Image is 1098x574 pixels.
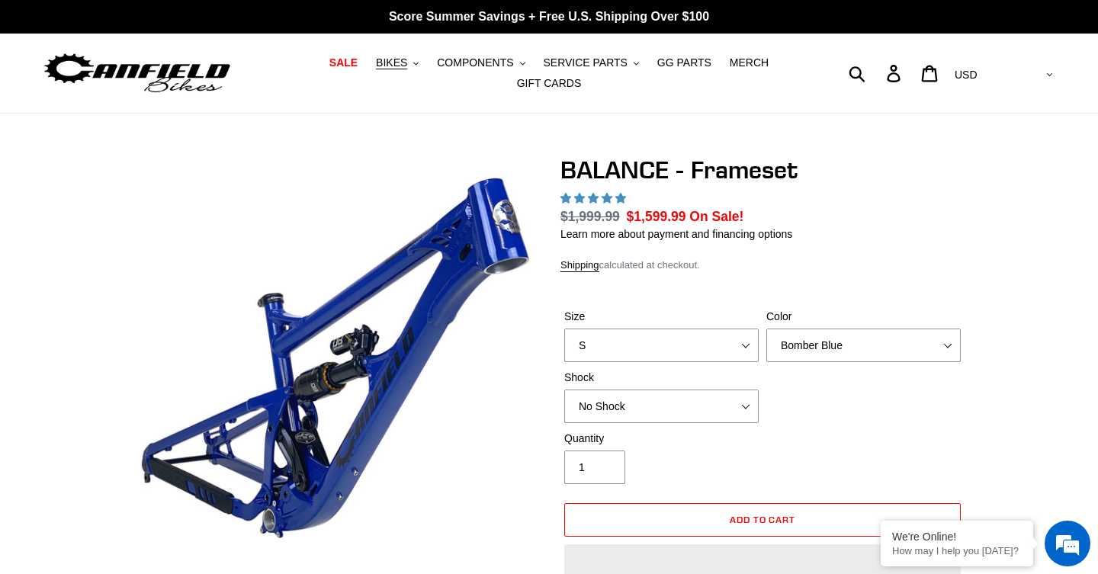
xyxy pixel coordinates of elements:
a: Shipping [560,259,599,272]
input: Search [857,56,896,90]
p: How may I help you today? [892,545,1022,556]
span: Add to cart [730,514,796,525]
button: SERVICE PARTS [535,53,646,73]
label: Size [564,309,759,325]
img: Canfield Bikes [42,50,233,98]
button: COMPONENTS [429,53,532,73]
span: SERVICE PARTS [543,56,627,69]
span: 5.00 stars [560,192,629,204]
span: GG PARTS [657,56,711,69]
div: calculated at checkout. [560,258,965,273]
img: BALANCE - Frameset [136,159,535,556]
label: Quantity [564,431,759,447]
button: Add to cart [564,503,961,537]
span: On Sale! [689,207,743,226]
div: We're Online! [892,531,1022,543]
span: MERCH [730,56,769,69]
a: GIFT CARDS [509,73,589,94]
span: BIKES [376,56,407,69]
span: COMPONENTS [437,56,513,69]
a: GG PARTS [650,53,719,73]
a: MERCH [722,53,776,73]
span: GIFT CARDS [517,77,582,90]
span: SALE [329,56,358,69]
button: BIKES [368,53,426,73]
a: SALE [322,53,365,73]
h1: BALANCE - Frameset [560,156,965,184]
a: Learn more about payment and financing options [560,228,792,240]
span: $1,599.99 [627,209,686,224]
label: Shock [564,370,759,386]
label: Color [766,309,961,325]
s: $1,999.99 [560,209,620,224]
